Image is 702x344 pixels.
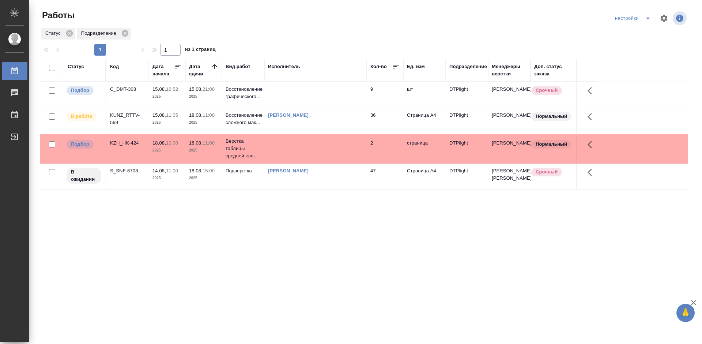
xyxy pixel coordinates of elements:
p: Срочный [536,87,558,94]
td: DTPlight [446,136,488,161]
button: Здесь прячутся важные кнопки [583,164,601,181]
p: 18.08, [189,112,203,118]
div: Доп. статус заказа [534,63,573,78]
p: Верстка таблицы средней сло... [226,138,261,160]
div: KUNZ_RTTV-569 [110,112,145,126]
div: Подразделение [77,28,131,40]
p: 2025 [189,119,218,126]
button: Здесь прячутся важные кнопки [583,82,601,100]
p: 11:05 [166,112,178,118]
p: 14.08, [152,168,166,173]
p: 2025 [152,119,182,126]
a: [PERSON_NAME] [268,112,309,118]
button: Здесь прячутся важные кнопки [583,108,601,126]
button: 🙏 [676,304,695,322]
p: 2025 [189,93,218,100]
div: KZH_HK-424 [110,139,145,147]
div: Можно подбирать исполнителей [66,86,102,96]
p: Подбор [71,141,89,148]
p: 2025 [152,147,182,154]
p: 18.08, [189,140,203,146]
td: Страница А4 [403,108,446,134]
div: Исполнитель [268,63,300,70]
p: 11:00 [203,140,215,146]
p: 16:52 [166,86,178,92]
div: Кол-во [370,63,387,70]
div: Код [110,63,119,70]
p: 2025 [189,175,218,182]
td: 47 [367,164,403,189]
td: шт [403,82,446,108]
td: DTPlight [446,164,488,189]
span: Посмотреть информацию [673,11,688,25]
div: split button [613,12,655,24]
div: Подразделение [449,63,487,70]
p: 11:00 [203,112,215,118]
p: 10:00 [166,140,178,146]
div: Исполнитель выполняет работу [66,112,102,121]
td: DTPlight [446,82,488,108]
td: Страница А4 [403,164,446,189]
span: из 1 страниц [185,45,216,56]
p: 18.08, [152,140,166,146]
p: Подбор [71,87,89,94]
a: [PERSON_NAME] [268,168,309,173]
td: страница [403,136,446,161]
p: В работе [71,113,92,120]
div: Ед. изм [407,63,425,70]
div: Можно подбирать исполнителей [66,139,102,149]
td: DTPlight [446,108,488,134]
p: В ожидании [71,168,97,183]
td: 36 [367,108,403,134]
p: 2025 [152,93,182,100]
div: Исполнитель назначен, приступать к работе пока рано [66,167,102,184]
p: Статус [45,30,63,37]
p: 15:00 [203,168,215,173]
p: Подразделение [81,30,119,37]
p: 21:00 [203,86,215,92]
p: 18.08, [189,168,203,173]
div: Дата начала [152,63,174,78]
button: Здесь прячутся важные кнопки [583,136,601,153]
p: 11:00 [166,168,178,173]
p: [PERSON_NAME] [492,139,527,147]
p: [PERSON_NAME] [492,112,527,119]
span: 🙏 [679,305,692,321]
p: Восстановление графического... [226,86,261,100]
div: Вид работ [226,63,250,70]
p: Нормальный [536,113,567,120]
span: Настроить таблицу [655,10,673,27]
p: 15.08, [189,86,203,92]
p: Подверстка [226,167,261,175]
p: Восстановление сложного мак... [226,112,261,126]
div: Менеджеры верстки [492,63,527,78]
p: Нормальный [536,141,567,148]
p: [PERSON_NAME] [492,86,527,93]
p: Срочный [536,168,558,176]
div: Статус [41,28,75,40]
span: Работы [40,10,75,21]
td: 9 [367,82,403,108]
div: C_DMT-308 [110,86,145,93]
p: 15.08, [152,112,166,118]
p: 15.08, [152,86,166,92]
p: [PERSON_NAME], [PERSON_NAME] [492,167,527,182]
p: 2025 [189,147,218,154]
td: 2 [367,136,403,161]
div: S_SNF-6708 [110,167,145,175]
p: 2025 [152,175,182,182]
div: Дата сдачи [189,63,211,78]
div: Статус [68,63,84,70]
